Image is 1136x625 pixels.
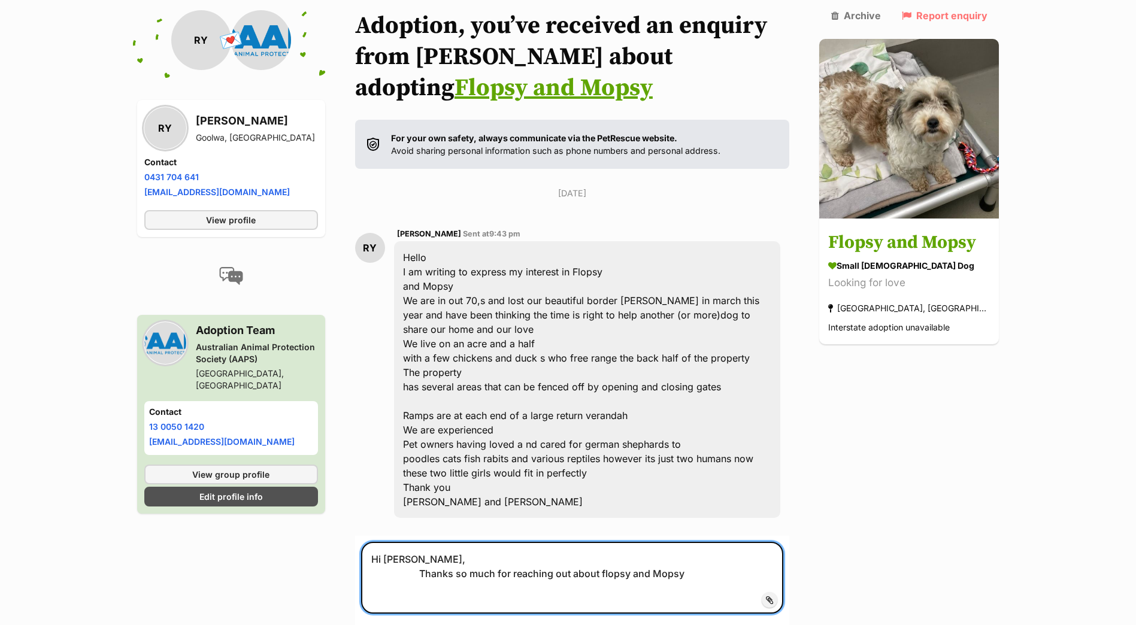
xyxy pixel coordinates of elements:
h4: Contact [144,156,318,168]
img: Australian Animal Protection Society (AAPS) profile pic [144,322,186,364]
span: [PERSON_NAME] [397,229,461,238]
a: Edit profile info [144,487,318,506]
div: Looking for love [828,275,990,292]
span: Edit profile info [199,490,263,503]
a: [EMAIL_ADDRESS][DOMAIN_NAME] [144,187,290,197]
div: [GEOGRAPHIC_DATA], [GEOGRAPHIC_DATA] [196,368,318,392]
h3: Flopsy and Mopsy [828,230,990,257]
span: 💌 [217,28,244,53]
a: Report enquiry [902,10,987,21]
a: Archive [831,10,881,21]
p: Avoid sharing personal information such as phone numbers and personal address. [391,132,720,157]
div: RY [171,10,231,70]
span: Interstate adoption unavailable [828,323,950,333]
a: Flopsy and Mopsy [455,73,653,103]
h4: Contact [149,406,313,418]
span: Sent at [463,229,520,238]
h3: Adoption Team [196,322,318,339]
strong: For your own safety, always communicate via the PetRescue website. [391,133,677,143]
div: RY [355,233,385,263]
div: Australian Animal Protection Society (AAPS) [196,341,318,365]
span: View group profile [192,468,269,481]
a: View profile [144,210,318,230]
span: View profile [206,214,256,226]
div: [GEOGRAPHIC_DATA], [GEOGRAPHIC_DATA] [828,301,990,317]
div: small [DEMOGRAPHIC_DATA] Dog [828,260,990,272]
img: Flopsy and Mopsy [819,39,999,219]
a: 0431 704 641 [144,172,199,182]
h3: [PERSON_NAME] [196,113,315,129]
a: 13 0050 1420 [149,421,204,432]
a: [EMAIL_ADDRESS][DOMAIN_NAME] [149,436,295,447]
div: Goolwa, [GEOGRAPHIC_DATA] [196,132,315,144]
div: RY [144,107,186,149]
span: 9:43 pm [489,229,520,238]
img: conversation-icon-4a6f8262b818ee0b60e3300018af0b2d0b884aa5de6e9bcb8d3d4eeb1a70a7c4.svg [219,267,243,285]
img: Australian Animal Protection Society (AAPS) profile pic [231,10,291,70]
p: [DATE] [355,187,790,199]
a: View group profile [144,465,318,484]
h1: Adoption, you’ve received an enquiry from [PERSON_NAME] about adopting [355,10,790,104]
div: Hello I am writing to express my interest in Flopsy and Mopsy We are in out 70,s and lost our bea... [394,241,781,518]
a: Flopsy and Mopsy small [DEMOGRAPHIC_DATA] Dog Looking for love [GEOGRAPHIC_DATA], [GEOGRAPHIC_DAT... [819,221,999,345]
